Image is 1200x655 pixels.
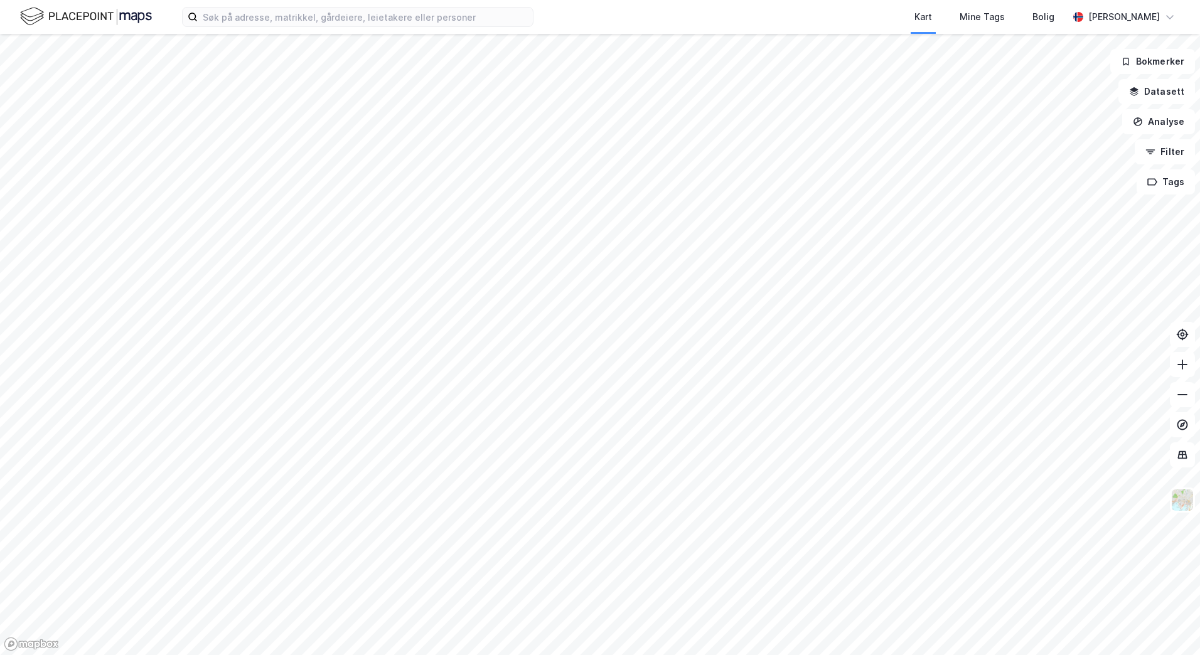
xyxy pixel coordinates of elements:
input: Søk på adresse, matrikkel, gårdeiere, leietakere eller personer [198,8,533,26]
iframe: Chat Widget [1137,595,1200,655]
div: [PERSON_NAME] [1088,9,1160,24]
div: Kart [914,9,932,24]
img: logo.f888ab2527a4732fd821a326f86c7f29.svg [20,6,152,28]
div: Mine Tags [960,9,1005,24]
div: Bolig [1032,9,1054,24]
